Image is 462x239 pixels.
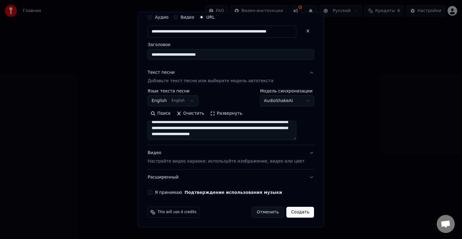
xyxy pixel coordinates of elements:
button: Я принимаю [185,190,282,194]
button: Текст песниДобавьте текст песни или выберите модель автотекста [148,65,314,89]
button: Создать [286,207,314,218]
button: Развернуть [207,109,245,118]
button: Поиск [148,109,174,118]
p: Настройте видео караоке: используйте изображение, видео или цвет [148,158,304,164]
button: ВидеоНастройте видео караоке: используйте изображение, видео или цвет [148,145,314,169]
div: Текст песни [148,70,175,76]
label: Заголовок [148,42,314,47]
div: Видео [148,150,304,164]
button: Отменить [252,207,284,218]
p: Добавьте текст песни или выберите модель автотекста [148,78,273,84]
label: Видео [180,15,194,19]
span: This will use 4 credits [158,210,196,215]
label: Я принимаю [155,190,282,194]
label: Язык текста песни [148,89,198,93]
label: Аудио [155,15,168,19]
button: Расширенный [148,169,314,185]
label: Модель синхронизации [260,89,314,93]
label: URL [206,15,215,19]
button: Очистить [174,109,208,118]
div: Текст песниДобавьте текст песни или выберите модель автотекста [148,89,314,145]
